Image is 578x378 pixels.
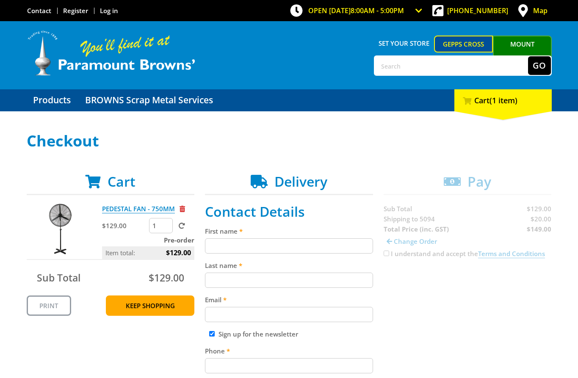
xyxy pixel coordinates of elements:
[374,36,434,51] span: Set your store
[106,295,194,316] a: Keep Shopping
[454,89,552,111] div: Cart
[205,358,373,373] input: Please enter your telephone number.
[102,204,175,213] a: PEDESTAL FAN - 750MM
[493,36,552,68] a: Mount [PERSON_NAME]
[37,271,80,284] span: Sub Total
[274,172,327,190] span: Delivery
[375,56,528,75] input: Search
[63,6,88,15] a: Go to the registration page
[35,204,86,254] img: PEDESTAL FAN - 750MM
[205,346,373,356] label: Phone
[308,6,404,15] span: OPEN [DATE]
[205,238,373,254] input: Please enter your first name.
[166,246,191,259] span: $129.00
[205,226,373,236] label: First name
[27,132,552,149] h1: Checkout
[205,307,373,322] input: Please enter your email address.
[205,260,373,270] label: Last name
[27,30,196,77] img: Paramount Browns'
[528,56,551,75] button: Go
[218,330,298,338] label: Sign up for the newsletter
[102,221,147,231] p: $129.00
[205,204,373,220] h2: Contact Details
[27,89,77,111] a: Go to the Products page
[205,295,373,305] label: Email
[490,95,517,105] span: (1 item)
[434,36,493,52] a: Gepps Cross
[149,271,184,284] span: $129.00
[27,295,71,316] a: Print
[27,6,51,15] a: Go to the Contact page
[102,246,194,259] p: Item total:
[102,235,194,245] p: Pre-order
[205,273,373,288] input: Please enter your last name.
[180,204,185,213] a: Remove from cart
[100,6,118,15] a: Log in
[79,89,219,111] a: Go to the BROWNS Scrap Metal Services page
[108,172,136,190] span: Cart
[351,6,404,15] span: 8:00am - 5:00pm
